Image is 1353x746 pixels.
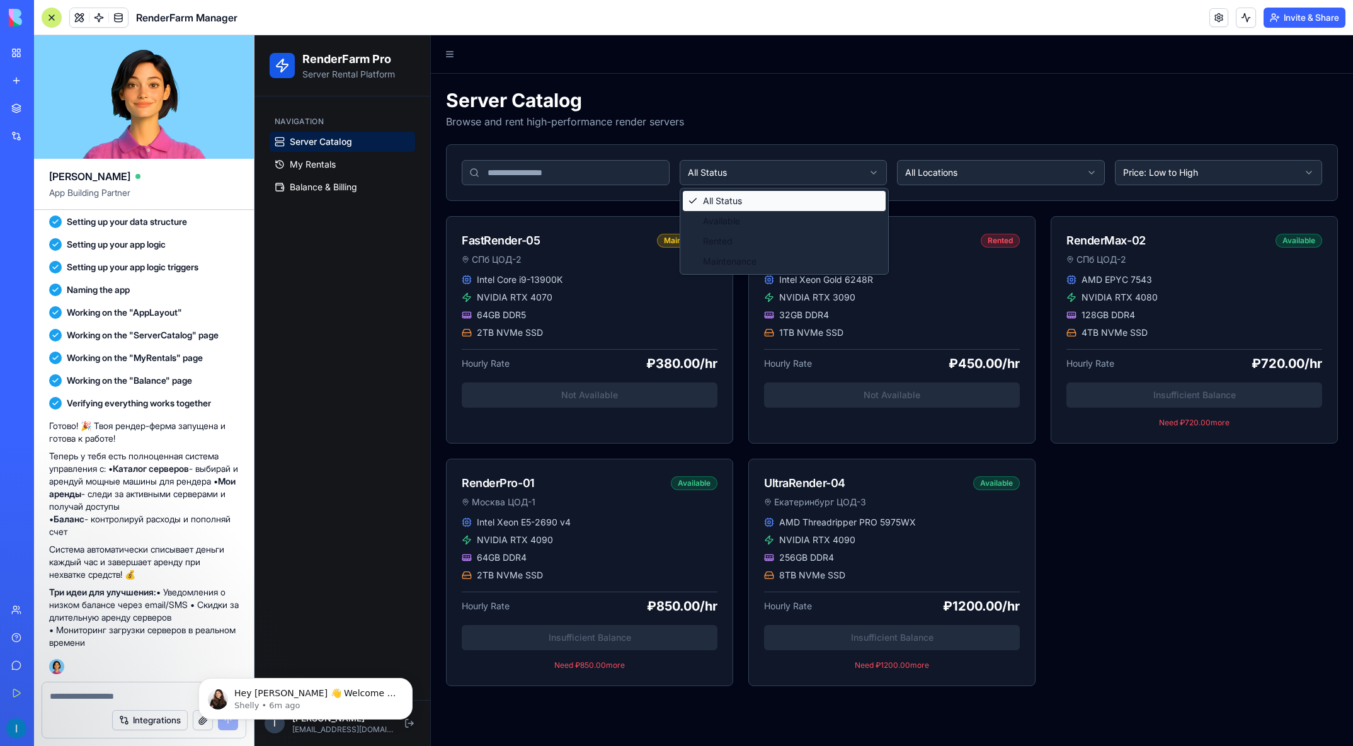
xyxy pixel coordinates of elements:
span: Verifying everything works together [67,397,211,410]
span: Rented [448,200,478,212]
span: Available [448,180,486,192]
span: RenderFarm Manager [136,10,237,25]
iframe: Intercom notifications message [180,651,431,740]
strong: Три идеи для улучшения: [49,587,156,597]
span: Maintenance [448,220,502,232]
img: ACg8ocJpqZpeqNvIvOnDH480diFMdo46Vgz4ObN2EO1Rqec3p6G7AA=s96-c [6,718,26,738]
p: Система автоматически списывает деньги каждый час и завершает аренду при нехватке средств! 💰 [49,543,239,581]
button: Integrations [112,710,188,730]
span: Setting up your app logic triggers [67,261,198,273]
span: App Building Partner [49,186,239,209]
span: Setting up your app logic [67,238,166,251]
span: All Status [448,159,488,172]
span: Working on the "ServerCatalog" page [67,329,219,341]
p: Теперь у тебя есть полноценная система управления с: • - выбирай и арендуй мощные машины для ренд... [49,450,239,538]
strong: Каталог серверов [113,463,189,474]
p: • Уведомления о низком балансе через email/SMS • Скидки за длительную аренду серверов • Мониторин... [49,586,239,649]
span: Working on the "Balance" page [67,374,192,387]
span: Working on the "AppLayout" [67,306,182,319]
strong: Баланс [54,514,84,524]
img: Ella_00000_wcx2te.png [49,659,64,674]
p: Готово! 🎉 Твоя рендер-ферма запущена и готова к работе! [49,420,239,445]
button: Invite & Share [1264,8,1345,28]
span: [PERSON_NAME] [49,169,130,184]
span: Setting up your data structure [67,215,187,228]
span: Working on the "MyRentals" page [67,352,203,364]
span: Naming the app [67,284,130,296]
img: logo [9,9,87,26]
